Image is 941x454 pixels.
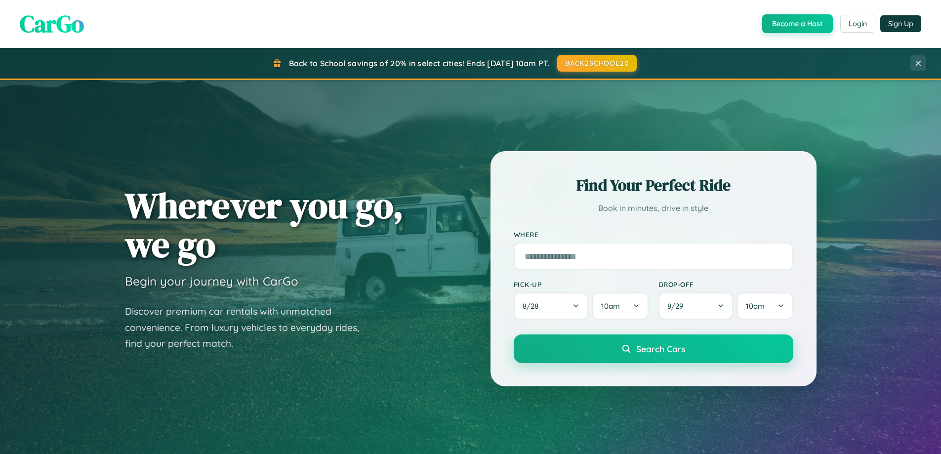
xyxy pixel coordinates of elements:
button: Search Cars [514,334,793,363]
span: 10am [601,301,620,311]
span: 8 / 29 [667,301,688,311]
button: 8/28 [514,292,589,320]
button: Sign Up [880,15,921,32]
button: BACK2SCHOOL20 [557,55,637,72]
h3: Begin your journey with CarGo [125,274,298,289]
label: Where [514,230,793,239]
button: Login [840,15,875,33]
label: Pick-up [514,280,649,289]
p: Book in minutes, drive in style [514,201,793,215]
button: 8/29 [658,292,734,320]
button: 10am [737,292,793,320]
span: CarGo [20,7,84,40]
span: Search Cars [636,343,685,354]
span: 8 / 28 [523,301,543,311]
p: Discover premium car rentals with unmatched convenience. From luxury vehicles to everyday rides, ... [125,303,372,352]
span: Back to School savings of 20% in select cities! Ends [DATE] 10am PT. [289,58,550,68]
button: 10am [592,292,648,320]
h1: Wherever you go, we go [125,186,404,264]
h2: Find Your Perfect Ride [514,174,793,196]
span: 10am [746,301,765,311]
button: Become a Host [762,14,833,33]
label: Drop-off [658,280,793,289]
